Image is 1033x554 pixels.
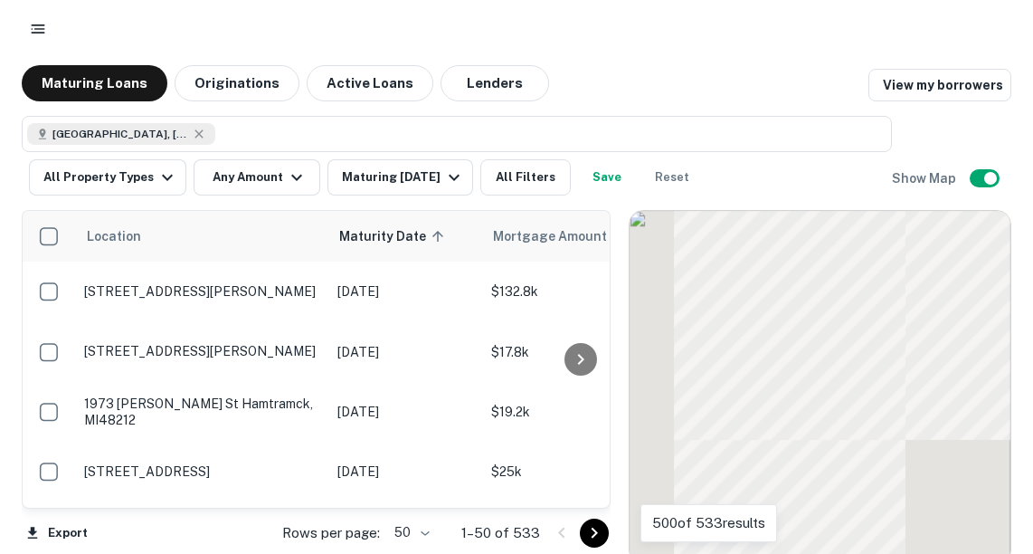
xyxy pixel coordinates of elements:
[75,211,328,262] th: Location
[337,342,473,362] p: [DATE]
[493,225,630,247] span: Mortgage Amount
[491,462,672,482] p: $25k
[342,167,465,188] div: Maturing [DATE]
[86,225,141,247] span: Location
[387,520,432,546] div: 50
[327,159,473,196] button: Maturing [DATE]
[337,282,473,301] p: [DATE]
[175,65,299,101] button: Originations
[491,402,672,422] p: $19.2k
[491,342,672,362] p: $17.8k
[337,462,473,482] p: [DATE]
[652,512,765,534] p: 500 of 533 results
[84,283,319,300] p: [STREET_ADDRESS][PERSON_NAME]
[29,159,186,196] button: All Property Types
[643,159,701,196] button: Reset
[22,65,167,101] button: Maturing Loans
[461,522,540,544] p: 1–50 of 533
[943,409,1033,496] iframe: Chat Widget
[480,159,571,196] button: All Filters
[22,520,92,547] button: Export
[868,69,1011,101] a: View my borrowers
[491,282,672,301] p: $132.8k
[84,463,319,480] p: [STREET_ADDRESS]
[328,211,482,262] th: Maturity Date
[482,211,681,262] th: Mortgage Amount
[84,396,319,428] p: 1973 [PERSON_NAME] St Hamtramck, MI48212
[52,126,188,142] span: [GEOGRAPHIC_DATA], [GEOGRAPHIC_DATA], [GEOGRAPHIC_DATA]
[892,168,959,188] h6: Show Map
[337,402,473,422] p: [DATE]
[84,343,319,359] p: [STREET_ADDRESS][PERSON_NAME]
[580,519,609,548] button: Go to next page
[578,159,636,196] button: Save your search to get updates of matches that match your search criteria.
[441,65,549,101] button: Lenders
[307,65,433,101] button: Active Loans
[194,159,320,196] button: Any Amount
[339,225,450,247] span: Maturity Date
[282,522,380,544] p: Rows per page:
